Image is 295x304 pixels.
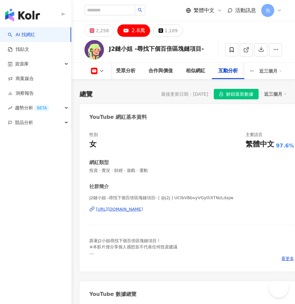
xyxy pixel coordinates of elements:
[235,7,256,13] span: 活動訊息
[226,89,253,100] span: 解鎖最新數據
[219,92,224,96] span: lock
[89,139,96,149] div: 女
[161,91,208,97] div: 最後更新日期：[DATE]
[153,24,183,37] button: 1,109
[8,76,34,82] a: 商案媒合
[218,67,238,75] div: 互動分析
[165,26,178,35] div: 1,109
[80,90,93,99] div: 總覽
[34,105,49,111] div: BETA
[15,57,29,71] span: 資源庫
[132,26,145,35] div: 2.8萬
[89,291,136,298] div: YouTube 數據總覽
[8,32,35,38] a: searchAI 找網紅
[96,206,143,212] div: [URL][DOMAIN_NAME]
[281,256,294,262] span: 看更多
[194,7,214,14] span: 繁體中文
[15,101,49,115] span: 趨勢分析
[89,132,98,138] div: 性別
[96,26,109,35] div: 2,258
[138,8,142,12] span: search
[148,67,173,75] div: 合作與價值
[84,40,104,60] img: KOL Avatar
[5,8,40,21] img: logo
[214,89,259,99] button: 解鎖最新數據
[89,183,109,190] div: 社群簡介
[8,106,12,110] span: rise
[265,7,270,14] span: 泡
[264,90,287,98] div: 近三個月
[276,142,294,149] span: 97.6%
[89,159,109,166] div: 網紅類型
[15,115,33,130] span: 競品分析
[84,24,114,37] button: 2,258
[89,206,294,212] a: [URL][DOMAIN_NAME]
[109,45,204,53] div: J2鏈小姐 -尋找下個百倍區塊鏈項目-
[246,139,274,149] div: 繁體中文
[117,24,150,37] button: 2.8萬
[8,46,29,53] a: 找貼文
[246,132,263,138] div: 主要語言
[89,168,294,173] span: 投資 · 實況 · 財經 · 遊戲 · 運動
[186,67,205,75] div: 相似網紅
[89,195,294,201] span: J2鏈小姐 -尋找下個百倍區塊鏈項目- | @j2j | UCIbVBbvyVGytliXTNzLdajw
[116,67,135,75] div: 受眾分析
[8,90,34,97] a: 洞察報告
[259,66,282,76] div: 近三個月
[269,278,289,297] iframe: Help Scout Beacon - Open
[89,114,147,121] div: YouTube 網紅基本資料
